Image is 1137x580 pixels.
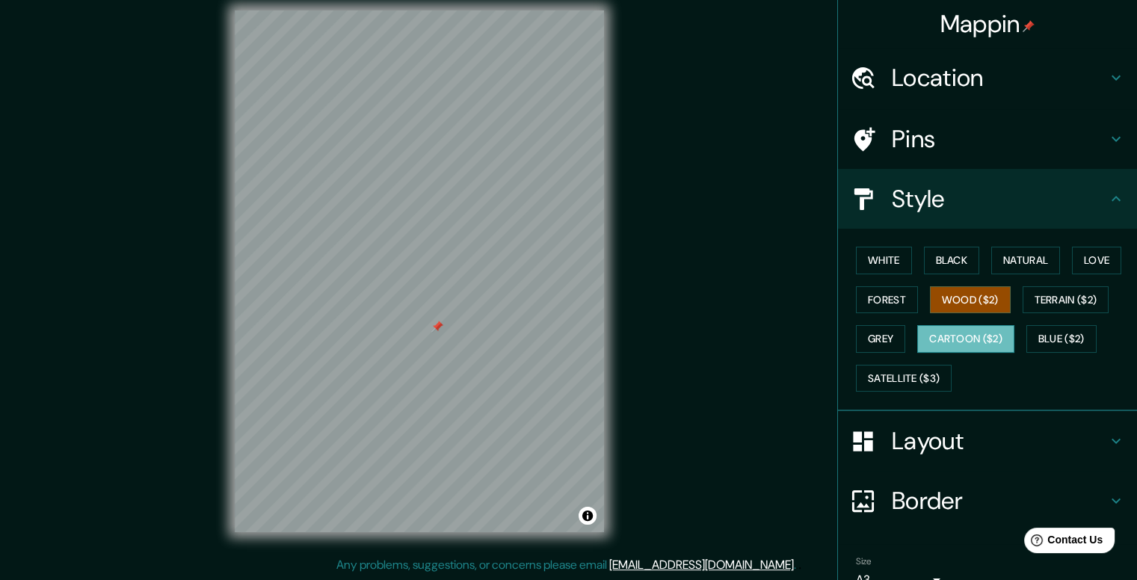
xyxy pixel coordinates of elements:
iframe: Help widget launcher [1004,522,1121,564]
div: Style [838,169,1137,229]
button: Wood ($2) [930,286,1011,314]
button: Natural [991,247,1060,274]
h4: Mappin [940,9,1035,39]
button: Toggle attribution [579,507,597,525]
p: Any problems, suggestions, or concerns please email . [336,556,796,574]
button: Love [1072,247,1121,274]
div: . [798,556,801,574]
button: White [856,247,912,274]
div: Location [838,48,1137,108]
button: Satellite ($3) [856,365,952,392]
h4: Border [892,486,1107,516]
img: pin-icon.png [1023,20,1035,32]
div: . [796,556,798,574]
button: Black [924,247,980,274]
h4: Style [892,184,1107,214]
label: Size [856,555,872,568]
canvas: Map [235,10,604,532]
button: Terrain ($2) [1023,286,1109,314]
button: Cartoon ($2) [917,325,1014,353]
button: Grey [856,325,905,353]
a: [EMAIL_ADDRESS][DOMAIN_NAME] [609,557,794,573]
button: Forest [856,286,918,314]
h4: Pins [892,124,1107,154]
h4: Layout [892,426,1107,456]
div: Pins [838,109,1137,169]
button: Blue ($2) [1026,325,1097,353]
div: Border [838,471,1137,531]
h4: Location [892,63,1107,93]
div: Layout [838,411,1137,471]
